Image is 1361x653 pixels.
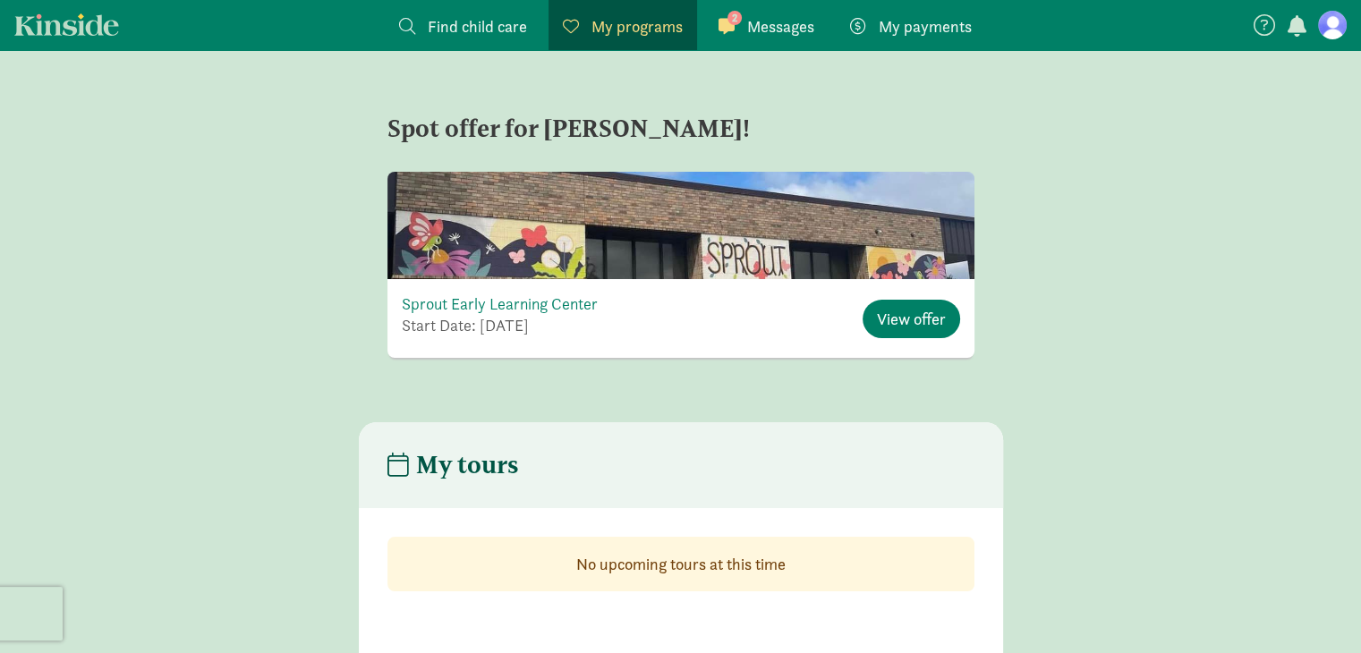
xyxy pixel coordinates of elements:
a: Kinside [14,13,119,36]
span: Find child care [428,14,527,38]
h4: My tours [387,451,519,479]
span: My programs [591,14,683,38]
h4: Spot offer for [PERSON_NAME]! [387,114,750,143]
button: View offer [863,300,960,338]
span: Messages [747,14,814,38]
a: View offer [863,309,960,329]
span: View offer [877,307,946,331]
a: Sprout Early Learning Center [402,293,598,314]
span: My payments [879,14,972,38]
strong: No upcoming tours at this time [576,554,786,574]
img: mzcyzg2rutzfsruhoitf.jpg [387,143,974,307]
span: 2 [727,11,742,25]
p: Start Date: [DATE] [402,315,598,336]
